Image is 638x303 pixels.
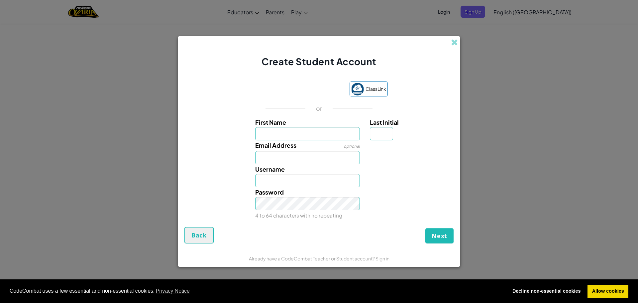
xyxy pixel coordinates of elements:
[255,188,284,196] span: Password
[262,56,376,67] span: Create Student Account
[249,255,375,261] span: Already have a CodeCombat Teacher or Student account?
[255,212,342,219] small: 4 to 64 characters with no repeating
[247,82,346,97] iframe: Sign in with Google Button
[10,286,503,296] span: CodeCombat uses a few essential and non-essential cookies.
[587,285,628,298] a: allow cookies
[370,118,399,126] span: Last Initial
[184,227,214,243] button: Back
[316,104,322,112] p: or
[255,141,296,149] span: Email Address
[255,165,285,173] span: Username
[351,83,364,95] img: classlink-logo-small.png
[375,255,389,261] a: Sign in
[366,84,386,94] span: ClassLink
[425,228,454,243] button: Next
[344,144,360,149] span: optional
[191,231,207,239] span: Back
[255,118,286,126] span: First Name
[508,285,585,298] a: deny cookies
[432,232,447,240] span: Next
[155,286,191,296] a: learn more about cookies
